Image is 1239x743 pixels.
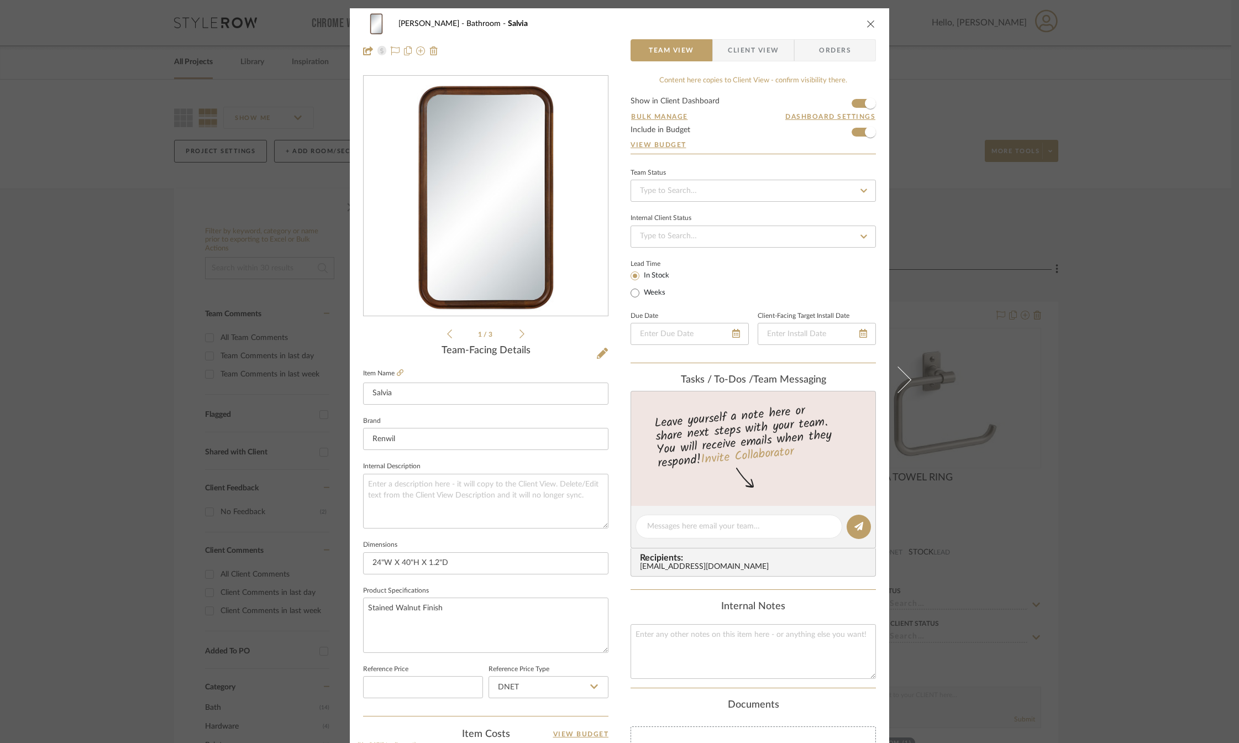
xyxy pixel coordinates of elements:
[429,46,438,55] img: Remove from project
[363,667,408,672] label: Reference Price
[758,313,849,319] label: Client-Facing Target Install Date
[466,20,508,28] span: Bathroom
[363,369,403,378] label: Item Name
[631,226,876,248] input: Type to Search…
[363,383,608,405] input: Enter Item Name
[629,399,878,473] div: Leave yourself a note here or share next steps with your team. You will receive emails when they ...
[631,323,749,345] input: Enter Due Date
[631,269,687,300] mat-radio-group: Select item type
[631,374,876,386] div: team Messaging
[363,464,421,469] label: Internal Description
[631,180,876,202] input: Type to Search…
[758,323,876,345] input: Enter Install Date
[642,271,669,281] label: In Stock
[631,601,876,613] div: Internal Notes
[398,20,466,28] span: [PERSON_NAME]
[631,313,658,319] label: Due Date
[363,418,381,424] label: Brand
[489,331,494,338] span: 3
[508,20,528,28] span: Salvia
[631,216,691,221] div: Internal Client Status
[700,442,795,470] a: Invite Collaborator
[631,140,876,149] a: View Budget
[866,19,876,29] button: close
[631,112,689,122] button: Bulk Manage
[728,39,779,61] span: Client View
[363,13,390,35] img: 9682ed9c-be46-40d0-a0e1-6295bc8dd786_48x40.jpg
[642,288,665,298] label: Weeks
[640,563,871,572] div: [EMAIL_ADDRESS][DOMAIN_NAME]
[631,699,876,711] div: Documents
[640,553,871,563] span: Recipients:
[484,331,489,338] span: /
[785,112,876,122] button: Dashboard Settings
[363,428,608,450] input: Enter Brand
[363,552,608,574] input: Enter the dimensions of this item
[363,588,429,594] label: Product Specifications
[807,39,863,61] span: Orders
[489,667,549,672] label: Reference Price Type
[363,345,608,357] div: Team-Facing Details
[649,39,694,61] span: Team View
[363,728,608,741] div: Item Costs
[363,542,397,548] label: Dimensions
[631,170,666,176] div: Team Status
[681,375,753,385] span: Tasks / To-Dos /
[631,75,876,86] div: Content here copies to Client View - confirm visibility there.
[366,76,606,316] img: 9682ed9c-be46-40d0-a0e1-6295bc8dd786_436x436.jpg
[553,728,609,741] a: View Budget
[364,76,608,316] div: 0
[478,331,484,338] span: 1
[631,259,687,269] label: Lead Time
